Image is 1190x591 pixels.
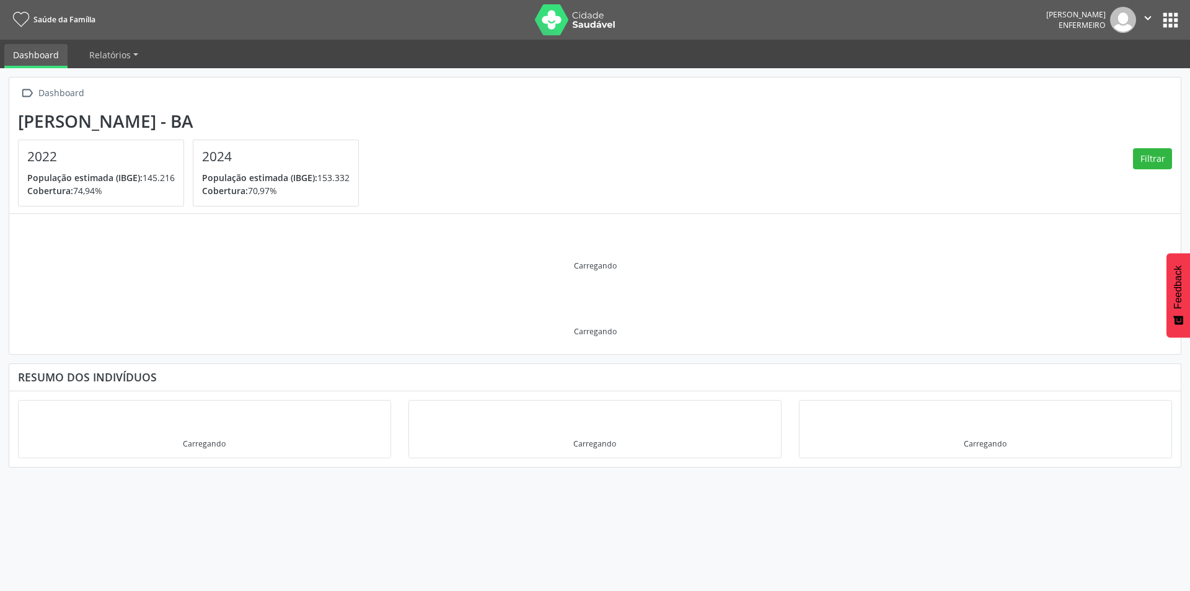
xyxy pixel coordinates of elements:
i:  [1141,11,1155,25]
div: Carregando [574,260,617,271]
p: 145.216 [27,171,175,184]
div: Carregando [964,438,1007,449]
div: Carregando [183,438,226,449]
div: Dashboard [36,84,86,102]
span: Relatórios [89,49,131,61]
h4: 2022 [27,149,175,164]
p: 70,97% [202,184,350,197]
i:  [18,84,36,102]
button: Feedback - Mostrar pesquisa [1166,253,1190,337]
button: Filtrar [1133,148,1172,169]
p: 153.332 [202,171,350,184]
a:  Dashboard [18,84,86,102]
a: Relatórios [81,44,147,66]
span: Feedback [1173,265,1184,309]
h4: 2024 [202,149,350,164]
span: Saúde da Família [33,14,95,25]
img: img [1110,7,1136,33]
a: Dashboard [4,44,68,68]
div: [PERSON_NAME] - BA [18,111,368,131]
span: População estimada (IBGE): [27,172,143,184]
div: [PERSON_NAME] [1046,9,1106,20]
span: Enfermeiro [1059,20,1106,30]
div: Carregando [574,326,617,337]
div: Resumo dos indivíduos [18,370,1172,384]
div: Carregando [573,438,616,449]
a: Saúde da Família [9,9,95,30]
button: apps [1160,9,1181,31]
button:  [1136,7,1160,33]
span: Cobertura: [27,185,73,197]
p: 74,94% [27,184,175,197]
span: Cobertura: [202,185,248,197]
span: População estimada (IBGE): [202,172,317,184]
